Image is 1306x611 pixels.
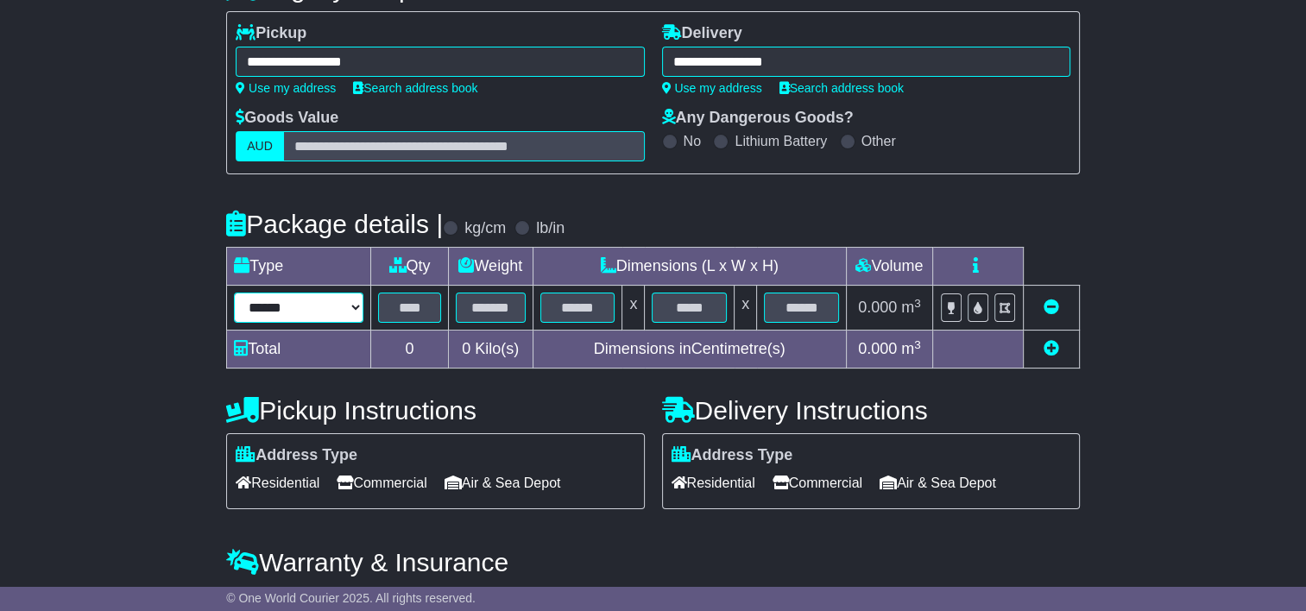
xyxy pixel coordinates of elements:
[684,133,701,149] label: No
[773,469,862,496] span: Commercial
[462,340,470,357] span: 0
[861,133,896,149] label: Other
[622,286,645,331] td: x
[236,109,338,128] label: Goods Value
[914,338,921,351] sup: 3
[858,340,897,357] span: 0.000
[735,286,757,331] td: x
[226,548,1080,576] h4: Warranty & Insurance
[1044,340,1059,357] a: Add new item
[533,248,846,286] td: Dimensions (L x W x H)
[846,248,932,286] td: Volume
[533,331,846,368] td: Dimensions in Centimetre(s)
[672,446,793,465] label: Address Type
[662,81,762,95] a: Use my address
[448,248,533,286] td: Weight
[779,81,904,95] a: Search address book
[445,469,561,496] span: Air & Sea Depot
[448,331,533,368] td: Kilo(s)
[672,469,755,496] span: Residential
[226,396,644,425] h4: Pickup Instructions
[371,331,449,368] td: 0
[337,469,426,496] span: Commercial
[236,81,336,95] a: Use my address
[236,446,357,465] label: Address Type
[236,469,319,496] span: Residential
[735,133,827,149] label: Lithium Battery
[401,586,426,603] span: 250
[236,131,284,161] label: AUD
[662,109,854,128] label: Any Dangerous Goods?
[536,219,565,238] label: lb/in
[227,331,371,368] td: Total
[662,396,1080,425] h4: Delivery Instructions
[1044,299,1059,316] a: Remove this item
[226,586,1080,605] div: All our quotes include a $ FreightSafe warranty.
[371,248,449,286] td: Qty
[226,591,476,605] span: © One World Courier 2025. All rights reserved.
[880,469,996,496] span: Air & Sea Depot
[914,297,921,310] sup: 3
[901,340,921,357] span: m
[858,299,897,316] span: 0.000
[227,248,371,286] td: Type
[464,219,506,238] label: kg/cm
[662,24,742,43] label: Delivery
[901,299,921,316] span: m
[236,24,306,43] label: Pickup
[353,81,477,95] a: Search address book
[226,210,443,238] h4: Package details |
